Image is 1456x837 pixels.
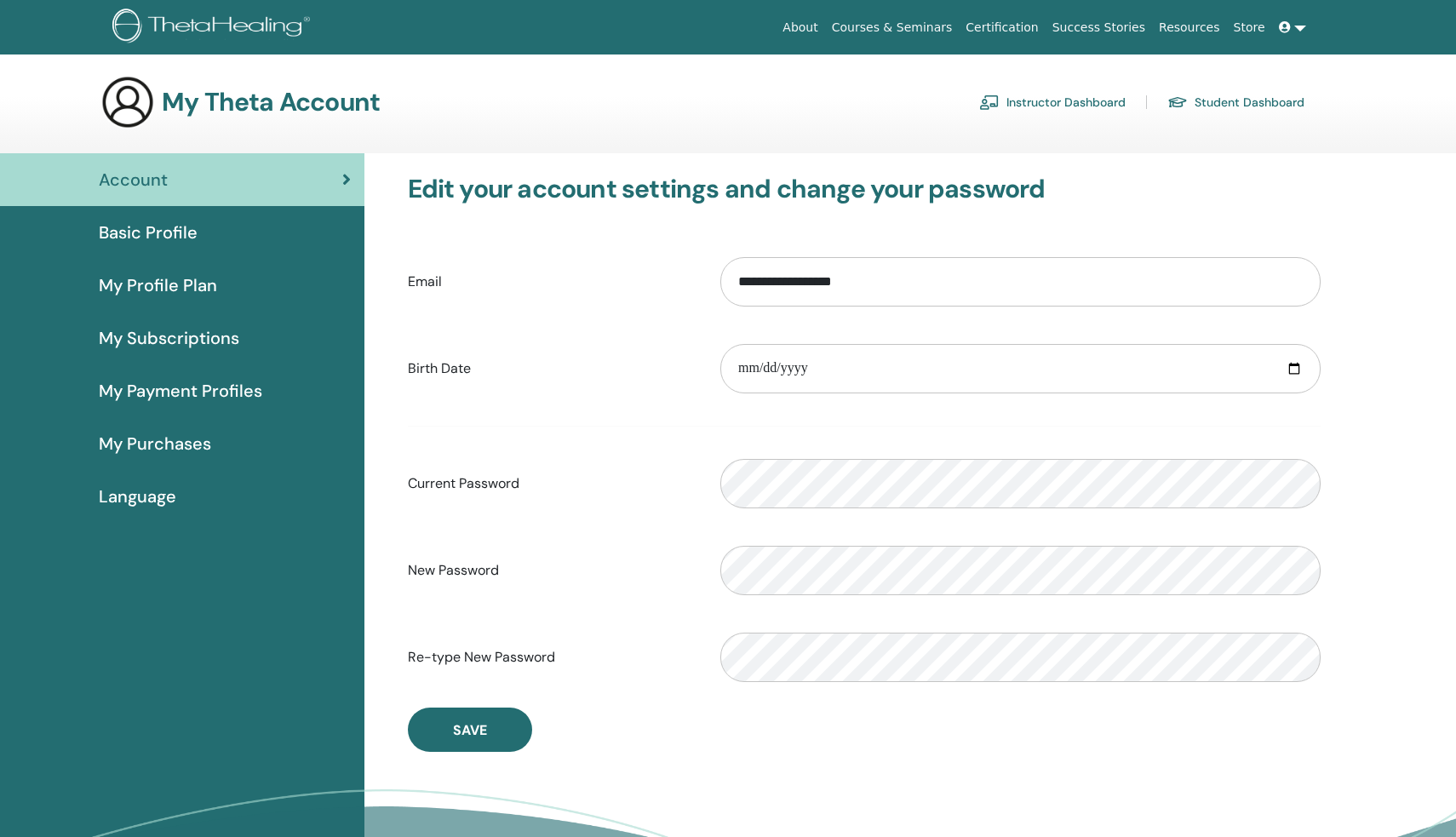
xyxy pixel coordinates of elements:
[395,266,708,298] label: Email
[1227,12,1272,43] a: Store
[162,87,380,118] h3: My Theta Account
[1167,95,1188,110] img: graduation-cap.svg
[395,467,708,500] label: Current Password
[395,353,708,385] label: Birth Date
[408,174,1321,204] h3: Edit your account settings and change your password
[825,12,960,43] a: Courses & Seminars
[776,12,824,43] a: About
[408,708,532,752] button: Save
[99,167,168,192] span: Account
[395,554,708,587] label: New Password
[99,431,211,456] span: My Purchases
[99,325,239,351] span: My Subscriptions
[959,12,1045,43] a: Certification
[453,721,487,739] span: Save
[112,9,316,47] img: logo.png
[979,95,1000,110] img: chalkboard-teacher.svg
[99,484,176,509] span: Language
[1152,12,1227,43] a: Resources
[100,75,155,129] img: generic-user-icon.jpg
[1167,89,1304,116] a: Student Dashboard
[99,272,217,298] span: My Profile Plan
[1046,12,1152,43] a: Success Stories
[979,89,1126,116] a: Instructor Dashboard
[99,378,262,404] span: My Payment Profiles
[395,641,708,674] label: Re-type New Password
[99,220,198,245] span: Basic Profile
